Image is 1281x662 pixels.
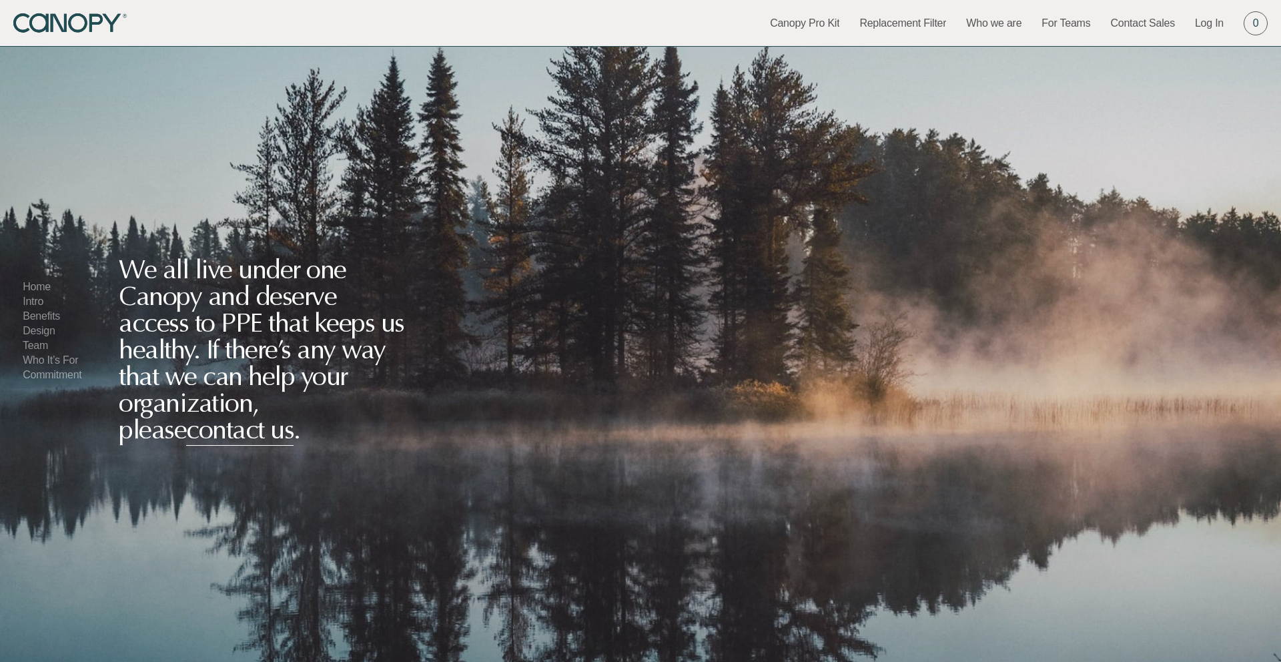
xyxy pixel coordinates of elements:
[23,369,81,380] a: Commitment
[1253,16,1259,31] span: 0
[119,256,409,443] h2: We all live under one Canopy and deserve access to PPE that keeps us healthy. If there’s any way ...
[23,310,60,322] a: Benefits
[23,325,55,336] a: Design
[770,16,839,31] a: Canopy Pro Kit
[1195,16,1224,31] a: Log In
[23,340,48,351] a: Team
[966,16,1021,31] a: Who we are
[859,16,946,31] a: Replacement Filter
[186,414,294,446] a: contact us
[1041,16,1090,31] a: For Teams
[23,296,43,307] a: Intro
[1244,11,1268,35] a: 0
[1110,16,1175,31] a: Contact Sales
[23,281,51,292] a: Home
[23,354,78,366] a: Who It’s For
